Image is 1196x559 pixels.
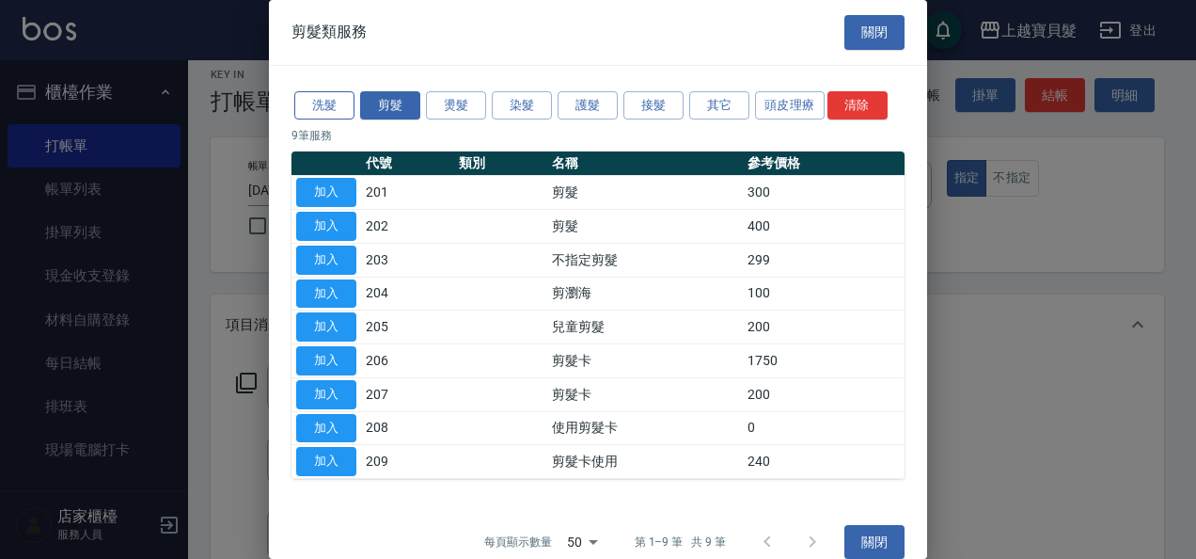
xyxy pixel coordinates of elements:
td: 203 [361,243,454,277]
button: 加入 [296,414,356,443]
td: 202 [361,210,454,244]
button: 剪髮 [360,91,420,120]
td: 剪髮卡 [547,344,743,378]
p: 第 1–9 筆 共 9 筆 [635,534,726,551]
td: 不指定剪髮 [547,243,743,277]
button: 頭皮理療 [755,91,825,120]
td: 1750 [743,344,905,378]
td: 204 [361,277,454,311]
button: 清除 [827,91,888,120]
button: 染髮 [492,91,552,120]
td: 0 [743,411,905,445]
td: 剪髮 [547,176,743,210]
td: 207 [361,377,454,411]
p: 9 筆服務 [291,127,905,144]
button: 洗髮 [294,91,354,120]
td: 剪瀏海 [547,277,743,311]
button: 加入 [296,178,356,207]
td: 206 [361,344,454,378]
td: 300 [743,176,905,210]
td: 200 [743,311,905,344]
td: 205 [361,311,454,344]
td: 使用剪髮卡 [547,411,743,445]
td: 400 [743,210,905,244]
td: 剪髮 [547,210,743,244]
span: 剪髮類服務 [291,23,367,41]
td: 209 [361,445,454,479]
button: 加入 [296,279,356,309]
td: 兒童剪髮 [547,311,743,344]
button: 其它 [689,91,749,120]
td: 剪髮卡使用 [547,445,743,479]
th: 類別 [454,152,547,176]
button: 護髮 [558,91,618,120]
button: 加入 [296,212,356,241]
th: 參考價格 [743,152,905,176]
td: 200 [743,377,905,411]
button: 加入 [296,447,356,476]
th: 代號 [361,152,454,176]
th: 名稱 [547,152,743,176]
button: 燙髮 [426,91,486,120]
button: 加入 [296,246,356,275]
td: 240 [743,445,905,479]
td: 剪髮卡 [547,377,743,411]
button: 加入 [296,312,356,342]
button: 接髮 [623,91,684,120]
td: 208 [361,411,454,445]
button: 加入 [296,346,356,375]
button: 關閉 [844,15,905,50]
td: 299 [743,243,905,277]
td: 201 [361,176,454,210]
p: 每頁顯示數量 [484,534,552,551]
button: 加入 [296,380,356,409]
td: 100 [743,277,905,311]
